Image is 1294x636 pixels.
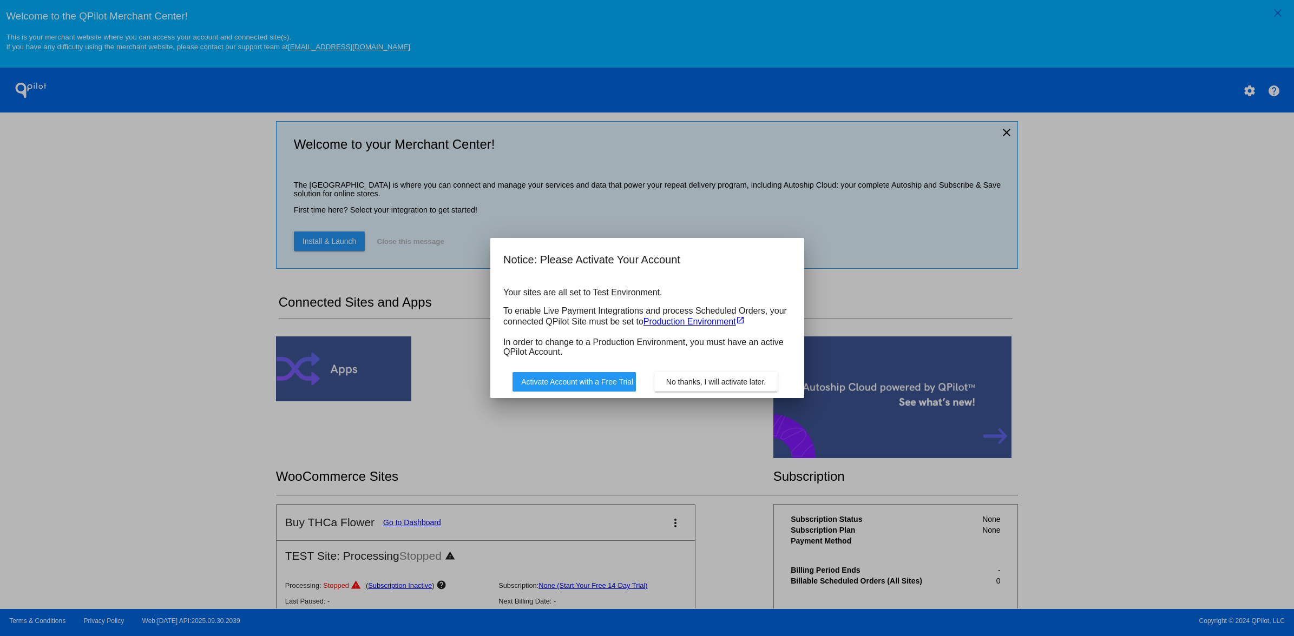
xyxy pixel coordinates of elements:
[503,337,791,357] p: In order to change to a Production Environment, you must have an active QPilot Account.
[666,377,765,386] span: No thanks, I will activate later.
[735,316,748,329] mat-icon: launch
[503,306,791,329] p: To enable Live Payment Integrations and process Scheduled Orders, your connected QPilot Site must...
[503,288,791,297] p: Your sites are all set to Test Environment.
[643,317,748,326] a: Production Environment
[513,372,636,392] button: Close dialog
[654,372,778,392] button: Close dialog
[521,377,633,386] span: Activate Account with a Free Trial
[503,251,791,268] h2: Notice: Please Activate Your Account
